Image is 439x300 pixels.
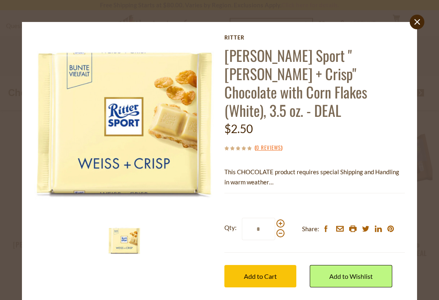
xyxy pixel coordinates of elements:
[224,167,405,187] p: This CHOCOLATE product requires special Shipping and Handling in warm weather
[224,122,253,136] span: $2.50
[242,218,275,240] input: Qty:
[224,265,296,287] button: Add to Cart
[224,34,405,41] a: Ritter
[224,223,237,233] strong: Qty:
[254,143,283,151] span: ( )
[302,224,319,234] span: Share:
[224,44,367,121] a: [PERSON_NAME] Sport "[PERSON_NAME] + Crisp" Chocolate with Corn Flakes (White), 3.5 oz. - DEAL
[244,272,277,280] span: Add to Cart
[310,265,392,287] a: Add to Wishlist
[256,143,281,152] a: 0 Reviews
[34,34,215,215] img: Ritter Sport "Weiss + Crisp" Chocolate with Corn Flakes (White), 3.5 oz. - DEAL
[108,225,141,257] img: Ritter Sport "Weiss + Crisp" Chocolate with Corn Flakes (White), 3.5 oz. - DEAL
